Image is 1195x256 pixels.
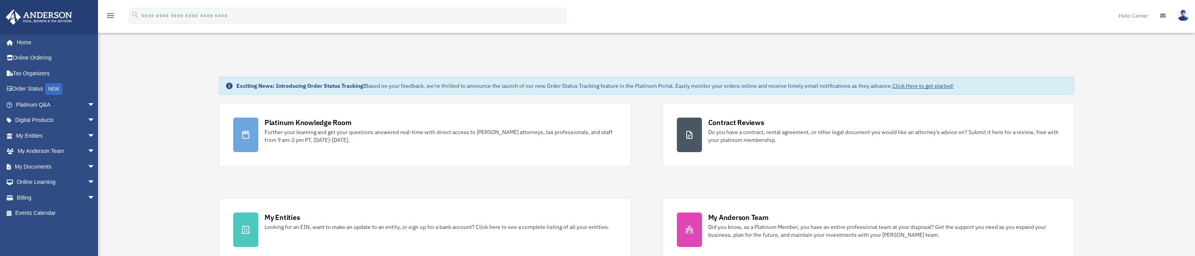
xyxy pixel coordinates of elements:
[87,159,103,175] span: arrow_drop_down
[87,190,103,206] span: arrow_drop_down
[236,82,365,89] strong: Exciting News: Introducing Order Status Tracking!
[265,223,609,231] div: Looking for an EIN, want to make an update to an entity, or sign up for a bank account? Click her...
[1177,10,1189,21] img: User Pic
[87,143,103,160] span: arrow_drop_down
[265,128,617,144] div: Further your learning and get your questions answered real-time with direct access to [PERSON_NAM...
[87,97,103,113] span: arrow_drop_down
[5,190,107,205] a: Billingarrow_drop_down
[219,103,631,167] a: Platinum Knowledge Room Further your learning and get your questions answered real-time with dire...
[5,174,107,190] a: Online Learningarrow_drop_down
[106,11,115,20] i: menu
[236,82,954,90] div: Based on your feedback, we're thrilled to announce the launch of our new Order Status Tracking fe...
[265,118,352,127] div: Platinum Knowledge Room
[4,9,74,25] img: Anderson Advisors Platinum Portal
[5,143,107,159] a: My Anderson Teamarrow_drop_down
[5,205,107,221] a: Events Calendar
[87,174,103,191] span: arrow_drop_down
[708,212,769,222] div: My Anderson Team
[5,50,107,66] a: Online Ordering
[5,65,107,81] a: Tax Organizers
[87,128,103,144] span: arrow_drop_down
[892,82,954,89] a: Click Here to get started!
[5,128,107,143] a: My Entitiesarrow_drop_down
[708,223,1060,239] div: Did you know, as a Platinum Member, you have an entire professional team at your disposal? Get th...
[662,103,1075,167] a: Contract Reviews Do you have a contract, rental agreement, or other legal document you would like...
[5,97,107,113] a: Platinum Q&Aarrow_drop_down
[265,212,300,222] div: My Entities
[5,34,103,50] a: Home
[131,11,140,19] i: search
[708,128,1060,144] div: Do you have a contract, rental agreement, or other legal document you would like an attorney's ad...
[106,14,115,20] a: menu
[708,118,764,127] div: Contract Reviews
[87,113,103,129] span: arrow_drop_down
[45,83,62,95] div: NEW
[5,159,107,174] a: My Documentsarrow_drop_down
[5,81,107,97] a: Order StatusNEW
[5,113,107,128] a: Digital Productsarrow_drop_down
